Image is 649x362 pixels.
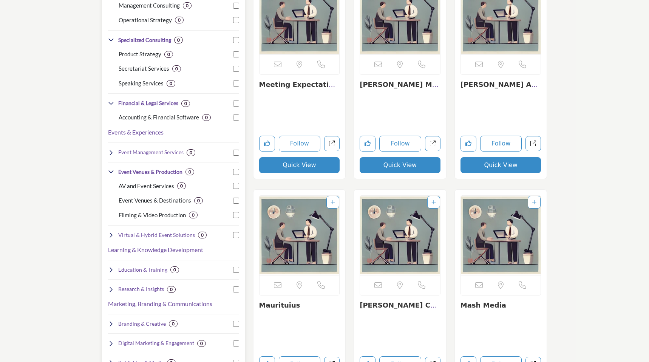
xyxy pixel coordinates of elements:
button: Quick View [360,157,440,173]
a: Mash Media [460,301,506,309]
div: 0 Results For Event Venues & Destinations [194,197,203,204]
div: 0 Results For Speaking Services [167,80,175,87]
a: Open Listing in new tab [461,196,541,275]
input: Select Virtual & Hybrid Event Solutions checkbox [233,232,239,238]
a: [PERSON_NAME] AMC [460,80,538,97]
a: Add To List [532,199,536,205]
input: Select Filming & Video Production checkbox [233,212,239,218]
b: 0 [201,232,204,238]
b: 0 [192,212,195,218]
b: 0 [167,52,170,57]
input: Select Financial & Legal Services checkbox [233,101,239,107]
a: [PERSON_NAME] Management [360,80,439,97]
div: 0 Results For Event Management Services [187,149,195,156]
button: Like listing [460,136,476,152]
b: 0 [170,287,173,292]
input: Select Education & Training checkbox [233,267,239,273]
h4: Branding & Creative : Visual identity, design, and multimedia. [118,320,166,328]
div: 0 Results For Branding & Creative [169,320,178,327]
a: Open Listing in new tab [360,196,440,275]
div: 0 Results For AV and Event Services [177,183,186,189]
button: Follow [480,136,522,152]
div: 0 Results For Management Consulting [183,2,192,9]
h3: Mash Media [460,301,541,309]
div: 0 Results For Financial & Legal Services [181,100,190,107]
h4: Event Venues & Production : Physical spaces and production services for live events. [118,168,182,176]
b: 0 [177,37,180,43]
a: Add To List [431,199,436,205]
h3: Maurituius [259,301,340,309]
b: 0 [205,115,208,120]
div: 0 Results For Accounting & Financial Software [202,114,211,121]
b: 0 [170,81,172,86]
p: Event Venues & Destinations : Locations for hosting events and conferences. [119,196,191,205]
input: Select Event Management Services checkbox [233,150,239,156]
input: Select Event Venues & Destinations checkbox [233,198,239,204]
b: 0 [186,3,189,8]
img: Maurituius [260,196,340,275]
b: 0 [178,17,181,23]
input: Select Management Consulting checkbox [233,3,239,9]
img: Mash Media [461,196,541,275]
h3: McKenna Management [360,80,440,89]
input: Select Specialized Consulting checkbox [233,37,239,43]
a: Open Listing in new tab [260,196,340,275]
button: Like listing [360,136,375,152]
b: 0 [184,101,187,106]
input: Select Event Venues & Production checkbox [233,169,239,175]
input: Select Accounting & Financial Software checkbox [233,114,239,121]
button: Quick View [259,157,340,173]
input: Select Secretariat Services checkbox [233,66,239,72]
a: Open mcdonald-amc in new tab [525,136,541,152]
div: 0 Results For Digital Marketing & Engagement [197,340,206,347]
a: [PERSON_NAME] Consulting [360,301,440,317]
p: AV and Event Services : Onsite technology setup including sound, video, and staging. [119,182,174,190]
button: Follow [279,136,321,152]
div: 0 Results For Filming & Video Production [189,212,198,218]
div: 0 Results For Event Venues & Production [185,169,194,175]
p: Operational Strategy : Process optimization and efficiency. [119,16,172,25]
p: Speaking Services : Keynote and training speakers. [119,79,164,88]
b: 0 [200,341,203,346]
h4: Research & Insights : Data, surveys, and market research. [118,285,164,293]
div: 0 Results For Virtual & Hybrid Event Solutions [198,232,207,238]
p: Management Consulting : High-level strategy and operational improvements. [119,1,180,10]
input: Select Product Strategy checkbox [233,51,239,57]
h3: Massman Consulting [360,301,440,309]
p: Accounting & Financial Software : Solutions for budgeting, reporting, and compliance. [119,113,199,122]
b: 0 [197,198,200,203]
b: 0 [172,321,175,326]
h3: McDonald AMC [460,80,541,89]
b: 0 [190,150,192,155]
div: 0 Results For Specialized Consulting [174,37,183,43]
b: 0 [173,267,176,272]
input: Select Branding & Creative checkbox [233,321,239,327]
button: Quick View [460,157,541,173]
a: Meeting Expectations... [259,80,338,97]
input: Select Digital Marketing & Engagement checkbox [233,340,239,347]
h4: Virtual & Hybrid Event Solutions : Digital tools and platforms for hybrid and virtual events. [118,231,195,239]
button: Like listing [259,136,275,152]
div: 0 Results For Research & Insights [167,286,176,293]
h3: Marketing, Branding & Communications [108,299,212,308]
button: Events & Experiences [108,128,164,137]
a: Open meeting-expectations in new tab [324,136,340,152]
h4: Education & Training : Courses, workshops, and skill development. [118,266,167,274]
input: Select Operational Strategy checkbox [233,17,239,23]
p: Secretariat Services : Outsourced admin and management for associations. [119,64,169,73]
h3: Meeting Expectations [259,80,340,89]
h3: Learning & Knowledge Development [108,245,203,254]
div: 0 Results For Product Strategy [164,51,173,58]
img: Massman Consulting [360,196,440,275]
b: 0 [175,66,178,71]
input: Select AV and Event Services checkbox [233,183,239,189]
h4: Digital Marketing & Engagement : Campaigns, email marketing, and digital strategies. [118,339,194,347]
h4: Financial & Legal Services : Accounting, compliance, and governance solutions. [118,99,178,107]
p: Product Strategy : Roadmaps and innovation planning for new services. [119,50,161,59]
h4: Event Management Services : Planning, logistics, and event registration. [118,149,184,156]
div: 0 Results For Operational Strategy [175,17,184,23]
a: Add To List [331,199,335,205]
button: Follow [379,136,421,152]
b: 0 [189,169,191,175]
